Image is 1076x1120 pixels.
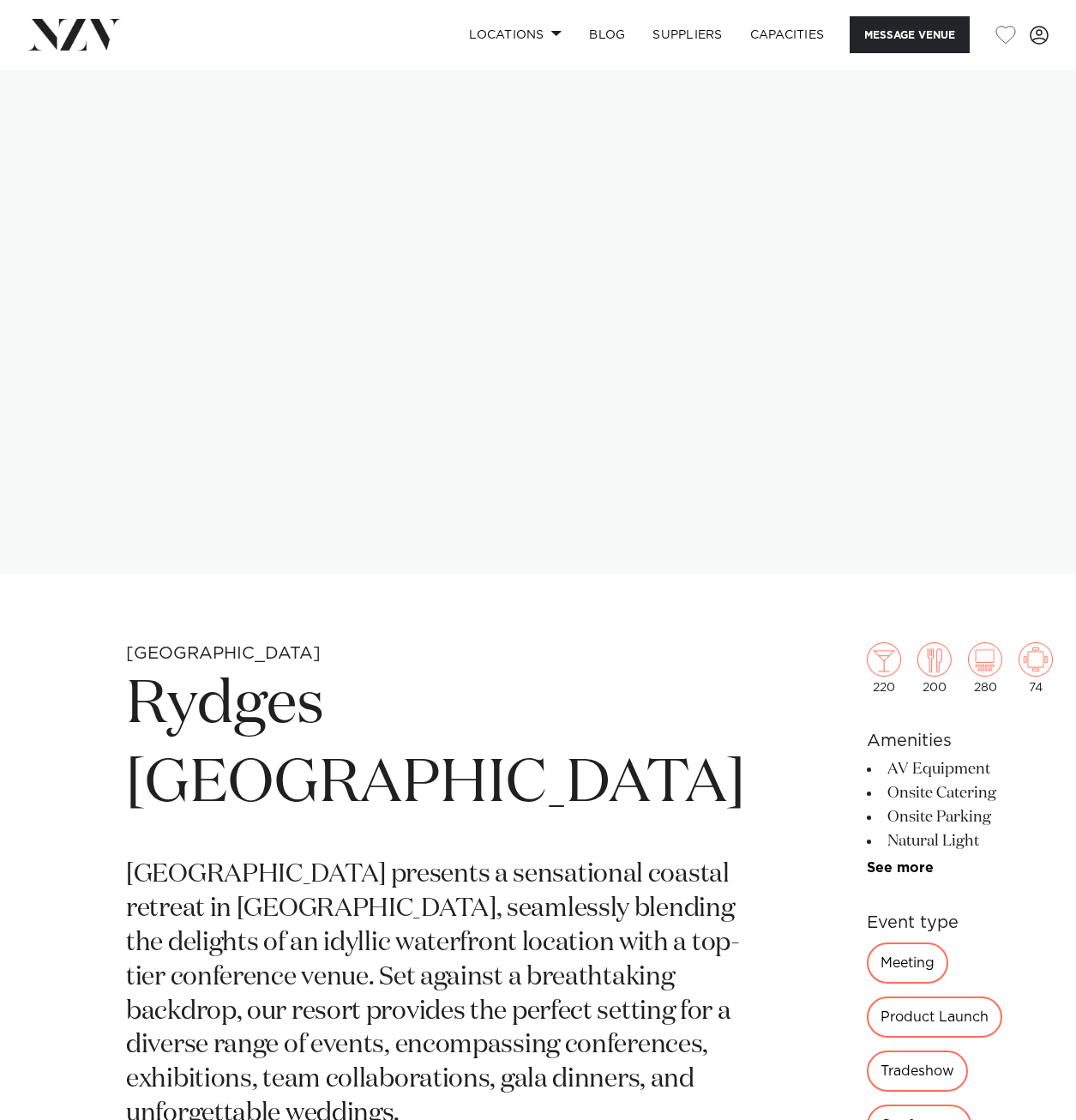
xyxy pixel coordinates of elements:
[126,645,321,662] small: [GEOGRAPHIC_DATA]
[867,1051,968,1092] div: Tradeshow
[867,728,1053,754] h6: Amenities
[867,781,1053,805] li: Onsite Catering
[1019,642,1053,677] img: meeting.png
[27,19,121,50] img: nzv-logo.png
[867,942,948,984] div: Meeting
[1019,642,1053,694] div: 74
[968,642,1002,677] img: theatre.png
[575,16,639,53] a: BLOG
[867,829,1053,853] li: Natural Light
[867,997,1002,1038] div: Product Launch
[850,16,970,53] button: Message Venue
[867,757,1053,781] li: AV Equipment
[867,805,1053,829] li: Onsite Parking
[968,642,1002,694] div: 280
[126,666,745,824] h1: Rydges [GEOGRAPHIC_DATA]
[917,642,952,694] div: 200
[867,910,1053,936] h6: Event type
[736,16,839,53] a: Capacities
[917,642,952,677] img: dining.png
[867,642,901,694] div: 220
[639,16,736,53] a: SUPPLIERS
[455,16,575,53] a: Locations
[867,642,901,677] img: cocktail.png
